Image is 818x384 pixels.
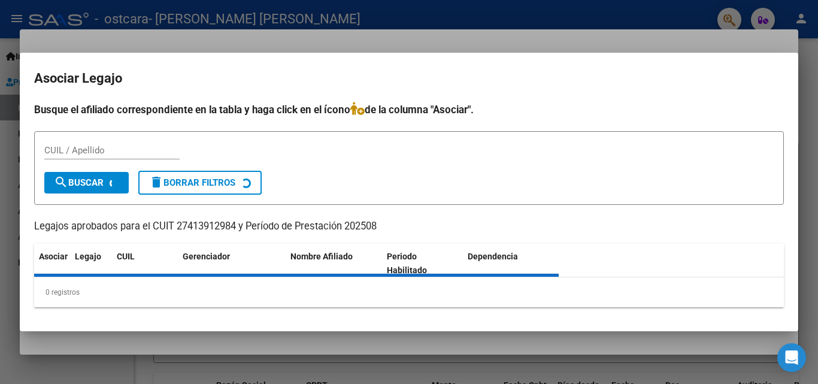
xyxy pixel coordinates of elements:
button: Buscar [44,172,129,193]
mat-icon: delete [149,175,163,189]
datatable-header-cell: Legajo [70,244,112,283]
span: Borrar Filtros [149,177,235,188]
span: Asociar [39,252,68,261]
span: Nombre Afiliado [290,252,353,261]
div: 0 registros [34,277,784,307]
datatable-header-cell: Gerenciador [178,244,286,283]
datatable-header-cell: Dependencia [463,244,559,283]
span: Dependencia [468,252,518,261]
span: Buscar [54,177,104,188]
datatable-header-cell: Nombre Afiliado [286,244,382,283]
span: Periodo Habilitado [387,252,427,275]
div: Open Intercom Messenger [777,343,806,372]
button: Borrar Filtros [138,171,262,195]
datatable-header-cell: Periodo Habilitado [382,244,463,283]
span: Gerenciador [183,252,230,261]
h2: Asociar Legajo [34,67,784,90]
datatable-header-cell: CUIL [112,244,178,283]
p: Legajos aprobados para el CUIT 27413912984 y Período de Prestación 202508 [34,219,784,234]
span: Legajo [75,252,101,261]
datatable-header-cell: Asociar [34,244,70,283]
h4: Busque el afiliado correspondiente en la tabla y haga click en el ícono de la columna "Asociar". [34,102,784,117]
span: CUIL [117,252,135,261]
mat-icon: search [54,175,68,189]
